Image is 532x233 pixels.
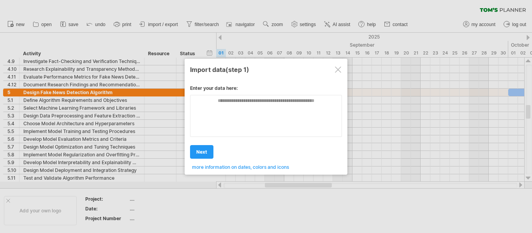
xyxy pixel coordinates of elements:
[196,149,207,155] span: next
[225,66,249,74] span: (step 1)
[192,164,289,170] span: more information on dates, colors and icons
[190,145,213,159] a: next
[190,85,342,95] div: Enter your data here:
[190,62,342,76] div: Import data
